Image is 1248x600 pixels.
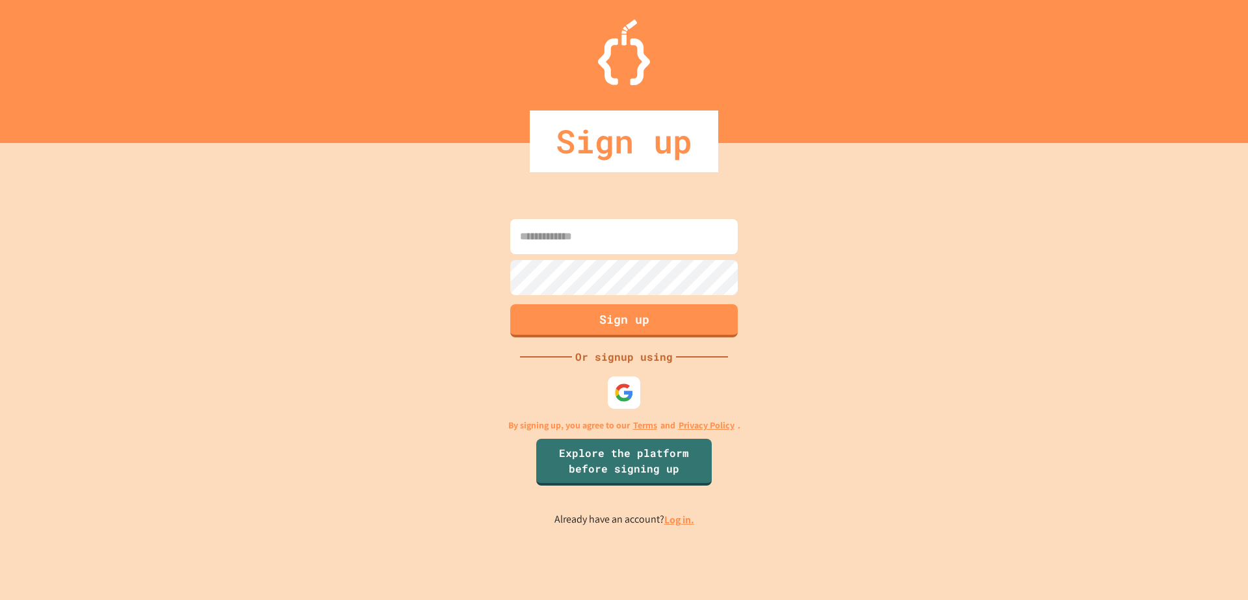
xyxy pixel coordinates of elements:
[554,512,694,528] p: Already have an account?
[614,383,634,402] img: google-icon.svg
[530,111,718,172] div: Sign up
[572,349,676,365] div: Or signup using
[510,304,738,337] button: Sign up
[598,20,650,85] img: Logo.svg
[679,419,734,432] a: Privacy Policy
[508,419,740,432] p: By signing up, you agree to our and .
[633,419,657,432] a: Terms
[536,439,712,486] a: Explore the platform before signing up
[664,513,694,527] a: Log in.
